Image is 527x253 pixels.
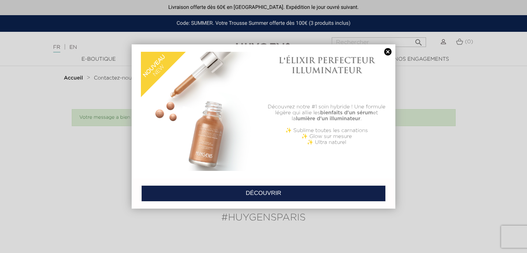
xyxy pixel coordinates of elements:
[267,104,386,122] p: Découvrez notre #1 soin hybride ! Une formule légère qui allie les et la .
[296,116,361,121] b: lumière d'un illuminateur
[267,134,386,139] p: ✨ Glow sur mesure
[141,185,386,202] a: DÉCOUVRIR
[320,110,373,115] b: bienfaits d'un sérum
[267,139,386,145] p: ✨ Ultra naturel
[267,128,386,134] p: ✨ Sublime toutes les carnations
[267,55,386,75] h1: L'ÉLIXIR PERFECTEUR ILLUMINATEUR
